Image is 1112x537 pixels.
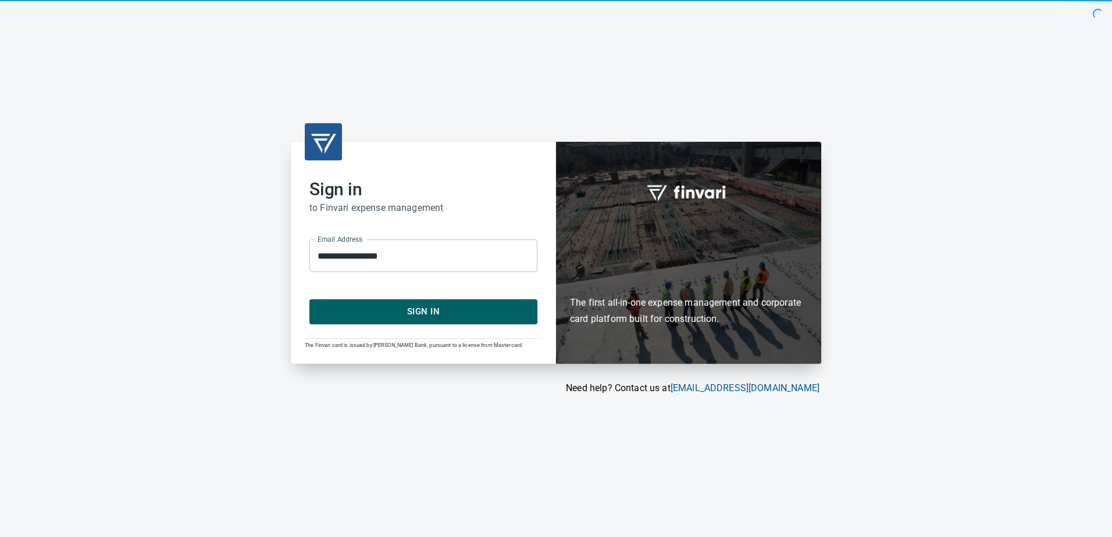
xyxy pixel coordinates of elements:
p: Need help? Contact us at [291,381,819,395]
h2: Sign in [309,179,537,200]
span: Sign In [322,304,525,319]
button: Sign In [309,299,537,324]
h6: to Finvari expense management [309,200,537,216]
img: fullword_logo_white.png [645,178,732,205]
h6: The first all-in-one expense management and corporate card platform built for construction. [570,227,807,327]
img: transparent_logo.png [309,128,337,156]
div: Finvari [556,142,821,363]
span: The Finvari card is issued by [PERSON_NAME] Bank, pursuant to a license from Mastercard [305,342,522,348]
a: [EMAIL_ADDRESS][DOMAIN_NAME] [671,382,819,393]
